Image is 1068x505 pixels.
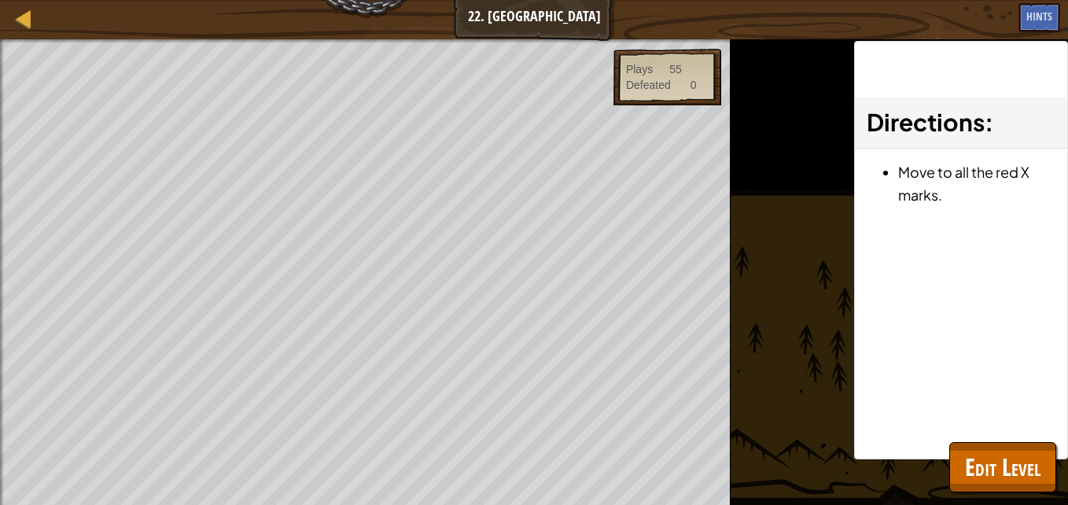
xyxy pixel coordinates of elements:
[867,107,985,137] span: Directions
[898,160,1055,206] li: Move to all the red X marks.
[1026,9,1052,24] span: Hints
[626,77,671,93] div: Defeated
[691,77,697,93] div: 0
[965,451,1040,483] span: Edit Level
[949,442,1056,492] button: Edit Level
[626,61,653,77] div: Plays
[669,61,682,77] div: 55
[867,105,1055,140] h3: :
